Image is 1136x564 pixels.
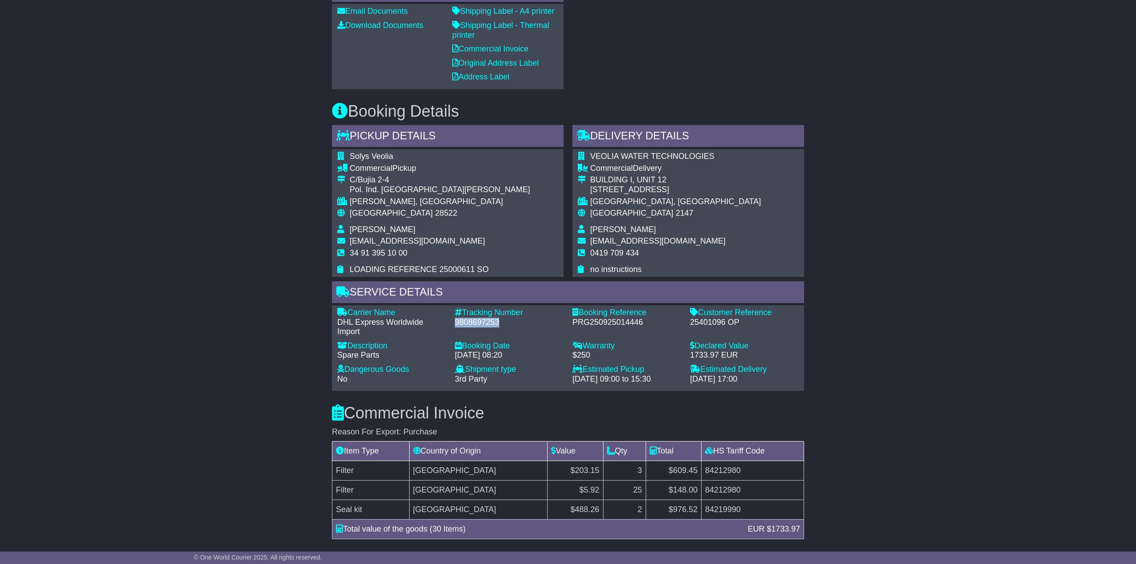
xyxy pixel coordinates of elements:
[701,500,804,520] td: 84219990
[590,164,761,174] div: Delivery
[350,175,530,185] div: C/Bujia 2-4
[350,265,489,274] span: LOADING REFERENCE 25000611 SO
[646,500,701,520] td: $976.52
[455,375,487,383] span: 3rd Party
[548,481,603,500] td: $5.92
[590,265,642,274] span: no instructions
[455,365,564,375] div: Shipment type
[690,365,799,375] div: Estimated Delivery
[332,404,804,422] h3: Commercial Invoice
[337,7,408,16] a: Email Documents
[590,197,761,207] div: [GEOGRAPHIC_DATA], [GEOGRAPHIC_DATA]
[350,225,415,234] span: [PERSON_NAME]
[332,461,410,481] td: Filter
[690,341,799,351] div: Declared Value
[701,481,804,500] td: 84212980
[590,152,714,161] span: VEOLIA WATER TECHNOLOGIES
[603,481,646,500] td: 25
[409,461,548,481] td: [GEOGRAPHIC_DATA]
[572,375,681,384] div: [DATE] 09:00 to 15:30
[590,225,656,234] span: [PERSON_NAME]
[455,308,564,318] div: Tracking Number
[337,351,446,360] div: Spare Parts
[743,523,805,535] div: EUR $1733.97
[646,442,701,461] td: Total
[350,164,392,173] span: Commercial
[701,461,804,481] td: 84212980
[572,341,681,351] div: Warranty
[590,209,673,217] span: [GEOGRAPHIC_DATA]
[350,185,530,195] div: Pol. Ind. [GEOGRAPHIC_DATA][PERSON_NAME]
[590,185,761,195] div: [STREET_ADDRESS]
[332,281,804,305] div: Service Details
[409,442,548,461] td: Country of Origin
[332,125,564,149] div: Pickup Details
[603,442,646,461] td: Qty
[690,318,799,327] div: 25401096 OP
[337,21,423,30] a: Download Documents
[350,152,393,161] span: Solys Veolia
[337,365,446,375] div: Dangerous Goods
[452,21,549,39] a: Shipping Label - Thermal printer
[548,442,603,461] td: Value
[332,500,410,520] td: Seal kit
[455,351,564,360] div: [DATE] 08:20
[590,175,761,185] div: BUILDING I, UNIT 12
[332,442,410,461] td: Item Type
[590,248,639,257] span: 0419 709 434
[572,318,681,327] div: PRG250925014446
[572,308,681,318] div: Booking Reference
[572,351,681,360] div: $250
[452,59,539,67] a: Original Address Label
[332,427,804,437] div: Reason For Export: Purchase
[603,461,646,481] td: 3
[590,237,726,245] span: [EMAIL_ADDRESS][DOMAIN_NAME]
[572,125,804,149] div: Delivery Details
[646,481,701,500] td: $148.00
[409,500,548,520] td: [GEOGRAPHIC_DATA]
[452,44,529,53] a: Commercial Invoice
[701,442,804,461] td: HS Tariff Code
[331,523,743,535] div: Total value of the goods (30 Items)
[350,237,485,245] span: [EMAIL_ADDRESS][DOMAIN_NAME]
[572,365,681,375] div: Estimated Pickup
[646,461,701,481] td: $609.45
[590,164,633,173] span: Commercial
[690,351,799,360] div: 1733.97 EUR
[337,318,446,337] div: DHL Express Worldwide Import
[337,341,446,351] div: Description
[548,461,603,481] td: $203.15
[548,500,603,520] td: $488.26
[452,7,554,16] a: Shipping Label - A4 printer
[675,209,693,217] span: 2147
[435,209,457,217] span: 28522
[350,197,530,207] div: [PERSON_NAME], [GEOGRAPHIC_DATA]
[455,318,564,327] div: 9808697253
[409,481,548,500] td: [GEOGRAPHIC_DATA]
[194,554,322,561] span: © One World Courier 2025. All rights reserved.
[603,500,646,520] td: 2
[690,308,799,318] div: Customer Reference
[690,375,799,384] div: [DATE] 17:00
[350,248,407,257] span: 34 91 395 10 00
[337,308,446,318] div: Carrier Name
[350,164,530,174] div: Pickup
[332,481,410,500] td: Filter
[452,72,509,81] a: Address Label
[332,103,804,120] h3: Booking Details
[455,341,564,351] div: Booking Date
[337,375,347,383] span: No
[350,209,433,217] span: [GEOGRAPHIC_DATA]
